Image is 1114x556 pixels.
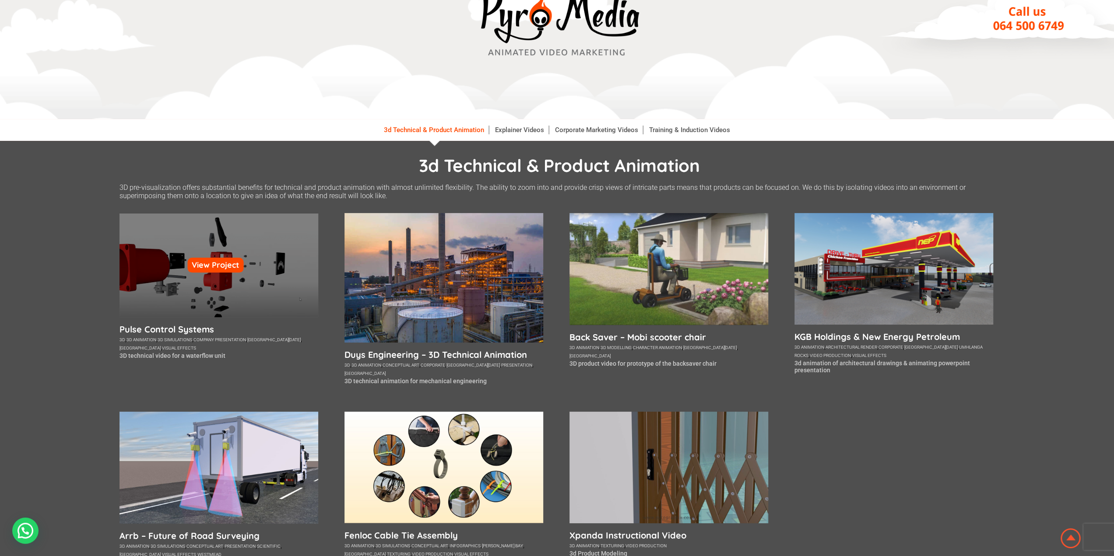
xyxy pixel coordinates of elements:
a: video production [810,353,851,358]
a: [GEOGRAPHIC_DATA][DATE] [247,337,301,342]
a: visual effects [852,353,886,358]
a: texturing [601,543,624,548]
a: Training & Induction Videos [645,126,734,134]
a: Xpanda Instructional Video [569,530,768,541]
a: presentation [501,363,532,367]
a: conceptual art [411,543,448,548]
a: Pulse Control Systems [119,324,318,335]
div: , , , , , , [119,335,318,351]
a: company presentation [193,337,246,342]
a: Back Saver – Mobi scooter chair [569,332,768,343]
h1: 3d Technical & Product Animation [124,154,995,176]
a: 3d animation [794,345,824,350]
a: KGB Holdings & New Energy Petroleum [794,331,993,342]
p: 3D technical video for a waterflow unit [119,352,318,359]
div: , , , , , , [794,342,993,359]
a: 3d Technical & Product Animation [380,126,489,134]
a: 3d animation [351,363,381,367]
a: Explainer Videos [491,126,549,134]
a: umhlanga rocks [794,345,983,358]
a: 3d [344,363,350,367]
a: conceptual art [186,544,223,549]
a: infographics [450,543,481,548]
a: View Project [187,258,243,273]
a: [GEOGRAPHIC_DATA] [119,346,161,350]
a: presentation [225,544,256,549]
a: architectural render [826,345,877,350]
a: video production [626,543,667,548]
a: 3d animation [344,543,374,548]
a: 3d simulations [376,543,410,548]
p: 3D technical animation for mechanical engineering [344,378,543,385]
img: Animation Studio South Africa [1059,527,1082,550]
a: corporate [421,363,445,367]
a: 3d animation [127,337,156,342]
a: [GEOGRAPHIC_DATA][DATE] [904,345,958,350]
a: corporate [879,345,903,350]
a: 3d modelling [601,345,632,350]
a: Corporate Marketing Videos [551,126,643,134]
a: [GEOGRAPHIC_DATA][DATE] [446,363,500,367]
a: visual effects [162,346,196,350]
a: character animation [633,345,682,350]
a: [GEOGRAPHIC_DATA] [569,353,611,358]
a: conceptual art [383,363,419,367]
a: 3d [119,337,125,342]
div: , , , , [569,343,768,359]
a: [GEOGRAPHIC_DATA][DATE] [683,345,737,350]
p: 3d animation of architectural drawings & animating powerpoint presentation [794,360,993,374]
div: , , , , , , [344,360,543,377]
div: , , [569,541,768,549]
a: [PERSON_NAME] bay [482,543,523,548]
a: 3d animation [119,544,149,549]
a: 3d simulations [151,544,185,549]
a: Fenloc Cable Tie Assembly [344,530,543,541]
p: 3D product video for prototype of the backsaver chair [569,360,768,367]
p: 3D pre-visualization offers substantial benefits for technical and product animation with almost ... [119,183,995,200]
a: 3d animation [569,543,599,548]
a: 3d simulations [158,337,192,342]
a: scientific [257,544,281,549]
a: Arrb – Future of Road Surveying [119,530,318,541]
a: [GEOGRAPHIC_DATA] [344,371,386,376]
a: Duys Engineering – 3D Technical Animation [344,349,543,360]
a: 3d animation [569,345,599,350]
